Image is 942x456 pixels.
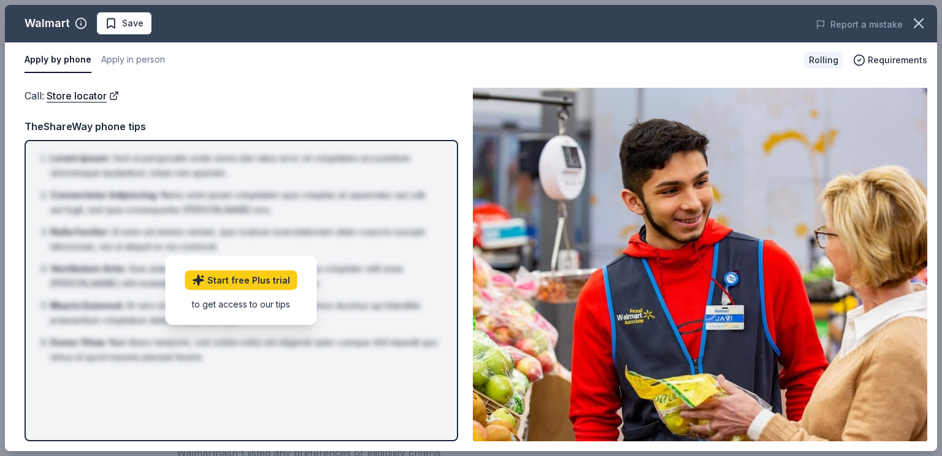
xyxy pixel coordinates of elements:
[816,17,903,32] button: Report a mistake
[868,53,927,68] span: Requirements
[50,335,440,365] li: Nam libero tempore, cum soluta nobis est eligendi optio cumque nihil impedit quo minus id quod ma...
[50,153,110,163] span: Lorem Ipsum :
[50,225,440,254] li: Ut enim ad minima veniam, quis nostrum exercitationem ullam corporis suscipit laboriosam, nisi ut...
[25,14,70,33] div: Walmart
[853,53,927,68] button: Requirements
[185,298,297,311] div: to get access to our tips
[50,226,109,237] span: Nulla Facilisi :
[50,263,126,274] span: Vestibulum Ante :
[50,151,440,180] li: Sed ut perspiciatis unde omnis iste natus error sit voluptatem accusantium doloremque laudantium,...
[50,337,107,347] span: Donec Vitae :
[47,88,119,104] a: Store locator
[50,298,440,328] li: At vero eos et accusamus et iusto odio dignissimos ducimus qui blanditiis praesentium voluptatum ...
[25,118,458,134] div: TheShareWay phone tips
[50,190,158,200] span: Consectetur Adipiscing :
[185,271,297,290] a: Start free Plus trial
[50,188,440,217] li: Nemo enim ipsam voluptatem quia voluptas sit aspernatur aut odit aut fugit, sed quia consequuntur...
[473,88,927,441] img: Image for Walmart
[25,88,458,104] div: Call :
[122,16,144,31] span: Save
[50,300,124,311] span: Mauris Euismod :
[97,12,151,34] button: Save
[25,47,91,73] button: Apply by phone
[804,52,843,69] div: Rolling
[50,261,440,291] li: Quis autem vel eum iure reprehenderit qui in ea voluptate velit esse [PERSON_NAME] nihil molestia...
[101,47,165,73] button: Apply in person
